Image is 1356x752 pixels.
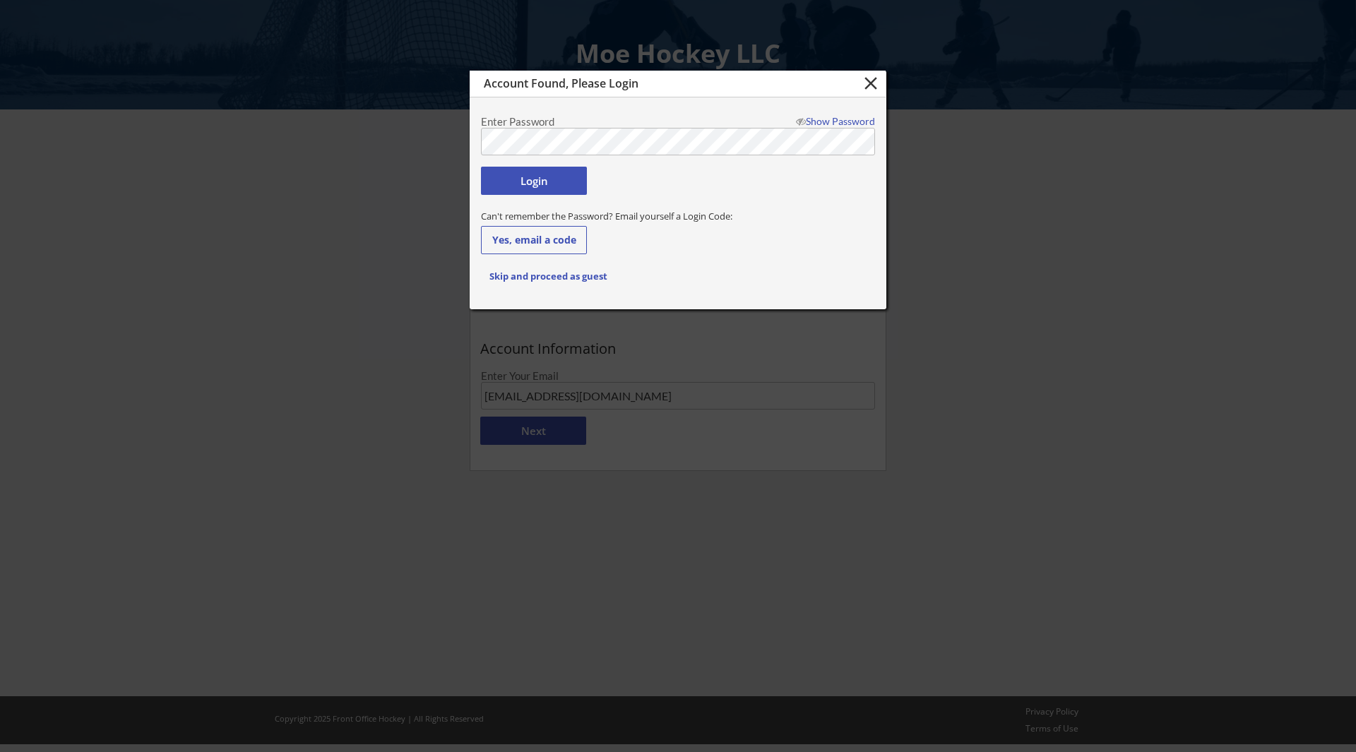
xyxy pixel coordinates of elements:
[481,262,615,290] button: Skip and proceed as guest
[481,167,587,195] button: Login
[481,210,875,222] div: Can't remember the Password? Email yourself a Login Code:
[484,77,820,90] div: Account Found, Please Login
[481,226,587,254] button: Yes, email a code
[481,117,788,127] div: Enter Password
[859,73,882,94] button: close
[790,117,875,126] div: Show Password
